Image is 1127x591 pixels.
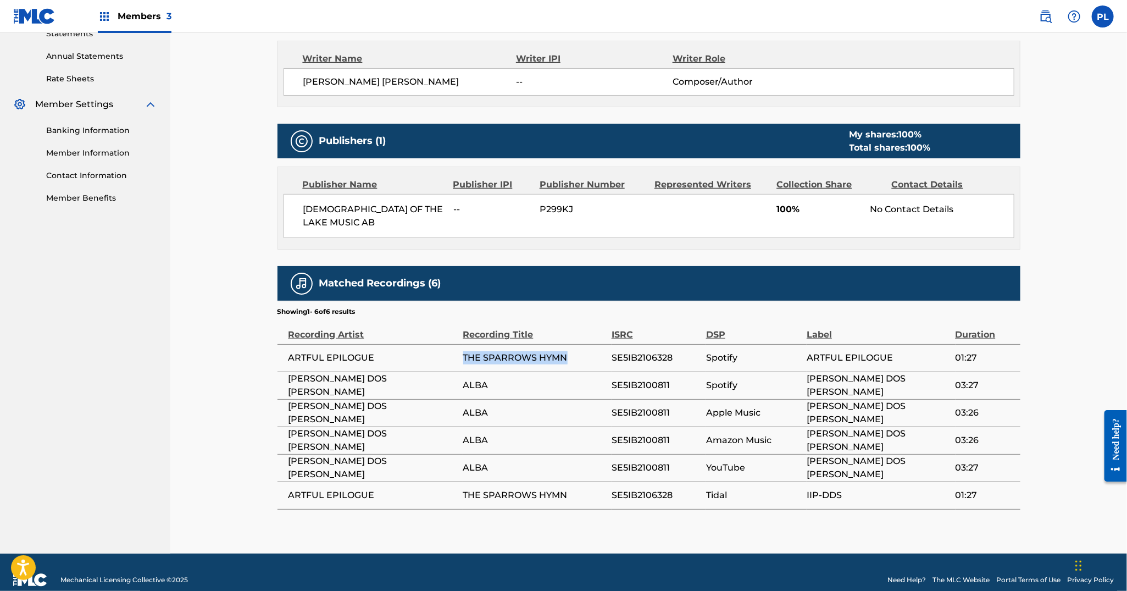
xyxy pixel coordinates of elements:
img: search [1039,10,1052,23]
div: User Menu [1092,5,1114,27]
span: ARTFUL EPILOGUE [288,489,458,502]
div: Chatt-widget [1072,538,1127,591]
span: 03:26 [956,406,1015,419]
div: Total shares: [850,141,931,154]
img: Publishers [295,135,308,148]
img: logo [13,573,47,587]
img: Top Rightsholders [98,10,111,23]
span: [PERSON_NAME] DOS [PERSON_NAME] [288,455,458,481]
span: [PERSON_NAME] DOS [PERSON_NAME] [288,427,458,454]
p: Showing 1 - 6 of 6 results [277,307,356,317]
span: 03:27 [956,461,1015,474]
img: Member Settings [13,98,26,111]
div: Duration [956,317,1015,341]
span: [PERSON_NAME] DOS [PERSON_NAME] [288,400,458,426]
a: Portal Terms of Use [996,575,1061,585]
span: IIP-DDS [807,489,950,502]
a: Need Help? [887,575,926,585]
a: Contact Information [46,170,157,181]
a: Privacy Policy [1067,575,1114,585]
span: ALBA [463,406,606,419]
span: -- [516,75,672,89]
span: Spotify [706,379,801,392]
span: [PERSON_NAME] DOS [PERSON_NAME] [807,455,950,481]
span: THE SPARROWS HYMN [463,489,606,502]
span: SE5IB2100811 [612,434,701,447]
iframe: Resource Center [1096,402,1127,490]
a: Banking Information [46,125,157,136]
div: Help [1063,5,1085,27]
div: Label [807,317,950,341]
a: Member Information [46,147,157,159]
h5: Publishers (1) [319,135,386,147]
span: SE5IB2106328 [612,489,701,502]
span: Members [118,10,171,23]
span: 01:27 [956,351,1015,364]
span: 3 [166,11,171,21]
span: [DEMOGRAPHIC_DATA] OF THE LAKE MUSIC AB [303,203,446,229]
span: ALBA [463,379,606,392]
span: [PERSON_NAME] DOS [PERSON_NAME] [807,400,950,426]
div: Recording Title [463,317,606,341]
a: The MLC Website [932,575,990,585]
span: 03:27 [956,379,1015,392]
div: No Contact Details [870,203,1013,216]
div: My shares: [850,128,931,141]
span: Composer/Author [673,75,815,89]
a: Member Benefits [46,192,157,204]
a: Public Search [1035,5,1057,27]
span: SE5IB2100811 [612,461,701,474]
span: [PERSON_NAME] DOS [PERSON_NAME] [807,372,950,399]
span: Tidal [706,489,801,502]
img: Matched Recordings [295,277,308,290]
h5: Matched Recordings (6) [319,277,441,290]
span: Amazon Music [706,434,801,447]
div: Collection Share [776,178,883,191]
div: Represented Writers [654,178,768,191]
span: 100% [776,203,862,216]
span: YouTube [706,461,801,474]
div: Writer Name [303,52,517,65]
img: expand [144,98,157,111]
span: THE SPARROWS HYMN [463,351,606,364]
span: Mechanical Licensing Collective © 2025 [60,575,188,585]
div: Writer IPI [516,52,673,65]
span: [PERSON_NAME] DOS [PERSON_NAME] [807,427,950,454]
div: Publisher Number [540,178,646,191]
span: ALBA [463,434,606,447]
div: Publisher Name [303,178,445,191]
span: 01:27 [956,489,1015,502]
div: Contact Details [892,178,998,191]
span: Spotify [706,351,801,364]
span: ALBA [463,461,606,474]
span: [PERSON_NAME] [PERSON_NAME] [303,75,517,89]
img: help [1068,10,1081,23]
span: 03:26 [956,434,1015,447]
span: SE5IB2100811 [612,379,701,392]
span: SE5IB2106328 [612,351,701,364]
div: Dra [1075,549,1082,582]
span: Member Settings [35,98,113,111]
a: Statements [46,28,157,40]
span: P299KJ [540,203,646,216]
span: ARTFUL EPILOGUE [807,351,950,364]
iframe: Chat Widget [1072,538,1127,591]
span: 100 % [908,142,931,153]
div: Publisher IPI [453,178,531,191]
span: 100 % [899,129,922,140]
img: MLC Logo [13,8,55,24]
span: ARTFUL EPILOGUE [288,351,458,364]
a: Rate Sheets [46,73,157,85]
div: Recording Artist [288,317,458,341]
div: Writer Role [673,52,815,65]
span: -- [453,203,531,216]
div: DSP [706,317,801,341]
span: Apple Music [706,406,801,419]
a: Annual Statements [46,51,157,62]
div: ISRC [612,317,701,341]
span: SE5IB2100811 [612,406,701,419]
span: [PERSON_NAME] DOS [PERSON_NAME] [288,372,458,399]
